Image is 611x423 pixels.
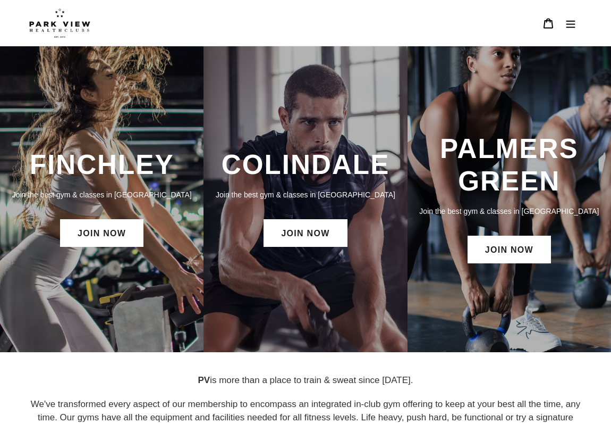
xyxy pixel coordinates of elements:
[60,219,143,247] a: JOIN NOW: Finchley Membership
[559,12,582,35] button: Menu
[214,189,396,201] p: Join the best gym & classes in [GEOGRAPHIC_DATA]
[264,219,347,247] a: JOIN NOW: Colindale Membership
[198,375,210,385] strong: PV
[29,8,90,38] img: Park view health clubs is a gym near you.
[11,148,193,181] h3: FINCHLEY
[214,148,396,181] h3: COLINDALE
[29,374,582,387] p: is more than a place to train & sweat since [DATE].
[468,236,551,263] a: JOIN NOW: Palmers Green Membership
[11,189,193,201] p: Join the best gym & classes in [GEOGRAPHIC_DATA]
[418,205,600,217] p: Join the best gym & classes in [GEOGRAPHIC_DATA]
[418,132,600,198] h3: PALMERS GREEN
